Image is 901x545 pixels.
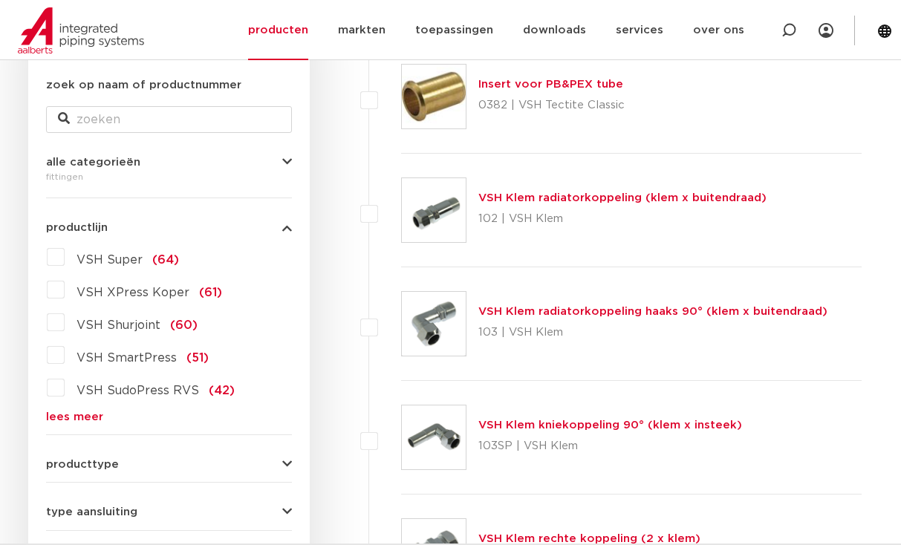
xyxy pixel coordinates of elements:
[186,352,209,364] span: (51)
[478,321,827,345] p: 103 | VSH Klem
[478,192,767,203] a: VSH Klem radiatorkoppeling (klem x buitendraad)
[152,254,179,266] span: (64)
[46,411,292,422] a: lees meer
[46,157,292,168] button: alle categorieën
[46,222,108,233] span: productlijn
[77,287,189,298] span: VSH XPress Koper
[478,207,767,231] p: 102 | VSH Klem
[46,506,137,518] span: type aansluiting
[478,434,742,458] p: 103SP | VSH Klem
[402,292,466,356] img: Thumbnail for VSH Klem radiatorkoppeling haaks 90° (klem x buitendraad)
[46,222,292,233] button: productlijn
[77,254,143,266] span: VSH Super
[46,459,119,470] span: producttype
[478,306,827,317] a: VSH Klem radiatorkoppeling haaks 90° (klem x buitendraad)
[77,352,177,364] span: VSH SmartPress
[46,459,292,470] button: producttype
[478,79,623,90] a: Insert voor PB&PEX tube
[478,94,625,117] p: 0382 | VSH Tectite Classic
[402,405,466,469] img: Thumbnail for VSH Klem kniekoppeling 90° (klem x insteek)
[209,385,235,396] span: (42)
[46,157,140,168] span: alle categorieën
[46,506,292,518] button: type aansluiting
[478,533,700,544] a: VSH Klem rechte koppeling (2 x klem)
[478,420,742,431] a: VSH Klem kniekoppeling 90° (klem x insteek)
[77,319,160,331] span: VSH Shurjoint
[77,385,199,396] span: VSH SudoPress RVS
[199,287,222,298] span: (61)
[170,319,198,331] span: (60)
[402,178,466,242] img: Thumbnail for VSH Klem radiatorkoppeling (klem x buitendraad)
[46,106,292,133] input: zoeken
[46,168,292,186] div: fittingen
[402,65,466,128] img: Thumbnail for Insert voor PB&PEX tube
[46,76,241,94] label: zoek op naam of productnummer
